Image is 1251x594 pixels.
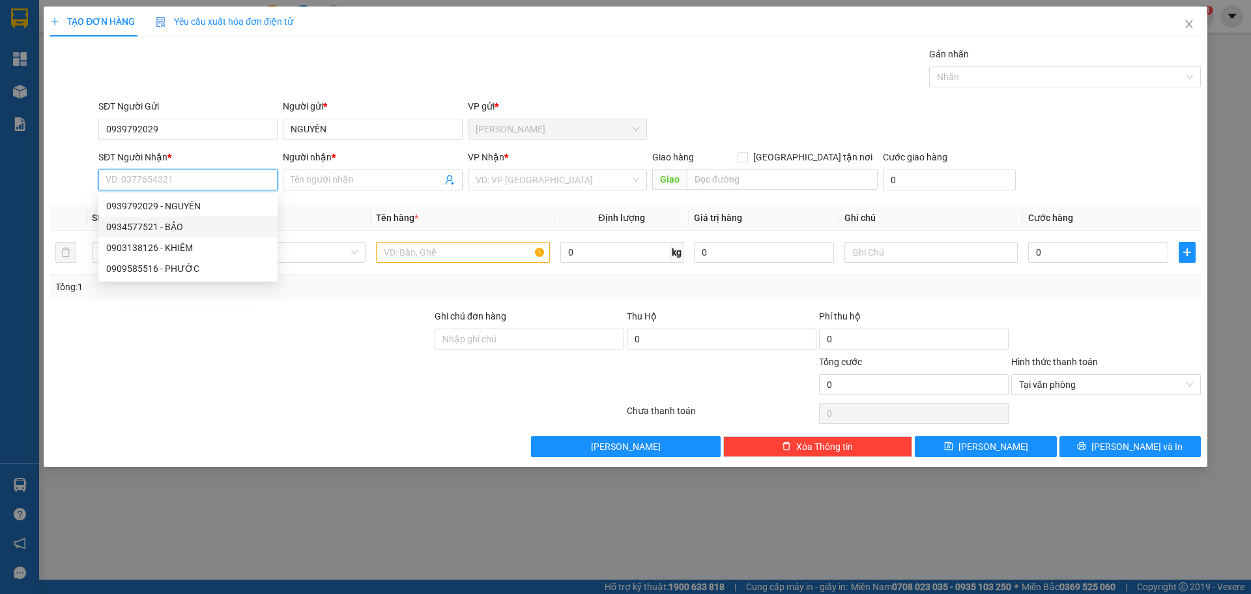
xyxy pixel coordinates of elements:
button: printer[PERSON_NAME] và In [1059,436,1201,457]
span: plus [50,17,59,26]
label: Cước giao hàng [883,152,947,162]
input: Ghi chú đơn hàng [435,329,624,349]
span: Giao hàng [652,152,694,162]
button: save[PERSON_NAME] [915,436,1056,457]
div: Chưa thanh toán [625,404,818,426]
button: deleteXóa Thông tin [723,436,913,457]
span: Yêu cầu xuất hóa đơn điện tử [156,16,293,27]
button: Close [1171,7,1207,43]
span: [PERSON_NAME] [958,439,1028,454]
div: 0909585516 - PHƯỚC [106,261,270,276]
div: SĐT Người Gửi [98,99,278,113]
div: 0934577521 - BẢO [98,216,278,237]
button: [PERSON_NAME] [531,436,721,457]
div: 0939792029 - NGUYÊN [98,196,278,216]
span: Cước hàng [1028,213,1073,223]
span: Giao [652,169,687,190]
div: VP gửi [468,99,647,113]
input: Cước giao hàng [883,170,1016,190]
input: VD: Bàn, Ghế [376,242,549,263]
span: save [944,441,953,452]
span: printer [1077,441,1086,452]
span: Tại văn phòng [1019,375,1193,394]
div: 0903138126 - KHIÊM [98,237,278,258]
div: Phí thu hộ [819,309,1009,329]
span: Định lượng [599,213,645,223]
div: 0903138126 - KHIÊM [106,241,270,255]
span: SL [92,213,102,223]
span: delete [782,441,791,452]
div: [PERSON_NAME] [7,93,290,128]
button: plus [1179,242,1196,263]
span: TẠO ĐƠN HÀNG [50,16,135,27]
span: close [1184,19,1194,29]
div: Người gửi [283,99,462,113]
span: Giá trị hàng [694,213,742,223]
label: Gán nhãn [929,49,969,59]
input: Dọc đường [687,169,878,190]
input: 0 [694,242,834,263]
span: Tên hàng [376,213,418,223]
span: Khác [200,243,358,262]
label: Hình thức thanh toán [1011,357,1098,367]
text: CTTLT1210250001 [61,62,237,85]
input: Ghi Chú [844,242,1018,263]
span: kg [670,242,683,263]
img: icon [156,17,166,27]
span: user-add [444,175,455,185]
button: delete [55,242,76,263]
span: [PERSON_NAME] và In [1091,439,1183,454]
span: VP Nhận [468,152,504,162]
div: SĐT Người Nhận [98,150,278,164]
div: Người nhận [283,150,462,164]
span: Xóa Thông tin [796,439,853,454]
label: Ghi chú đơn hàng [435,311,506,321]
span: Tổng cước [819,357,862,367]
div: Tổng: 1 [55,280,483,294]
div: 0909585516 - PHƯỚC [98,258,278,279]
div: 0934577521 - BẢO [106,220,270,234]
span: [GEOGRAPHIC_DATA] tận nơi [748,150,878,164]
th: Ghi chú [839,205,1023,231]
span: [PERSON_NAME] [591,439,661,454]
div: 0939792029 - NGUYÊN [106,199,270,213]
span: Cao Tốc [476,119,639,139]
span: plus [1179,247,1195,258]
span: Thu Hộ [627,311,657,321]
